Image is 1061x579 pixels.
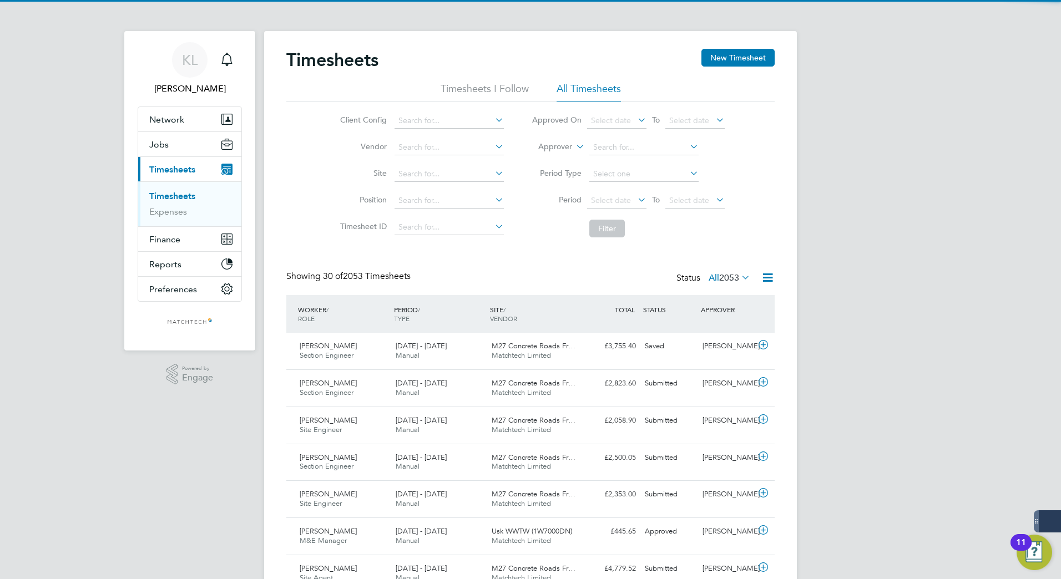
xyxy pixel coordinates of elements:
[300,341,357,351] span: [PERSON_NAME]
[532,115,582,125] label: Approved On
[396,378,447,388] span: [DATE] - [DATE]
[396,341,447,351] span: [DATE] - [DATE]
[138,252,241,276] button: Reports
[698,449,756,467] div: [PERSON_NAME]
[719,272,739,283] span: 2053
[298,314,315,323] span: ROLE
[138,277,241,301] button: Preferences
[300,378,357,388] span: [PERSON_NAME]
[286,271,413,282] div: Showing
[138,157,241,181] button: Timesheets
[698,412,756,430] div: [PERSON_NAME]
[396,461,420,471] span: Manual
[149,206,187,217] a: Expenses
[395,220,504,235] input: Search for...
[300,536,347,545] span: M&E Manager
[640,522,698,541] div: Approved
[503,305,506,314] span: /
[337,221,387,231] label: Timesheet ID
[138,132,241,156] button: Jobs
[640,374,698,393] div: Submitted
[138,227,241,251] button: Finance
[640,337,698,355] div: Saved
[396,499,420,508] span: Manual
[492,388,551,397] span: Matchtech Limited
[698,522,756,541] div: [PERSON_NAME]
[149,191,195,201] a: Timesheets
[492,425,551,434] span: Matchtech Limited
[323,271,343,282] span: 30 of
[300,526,357,536] span: [PERSON_NAME]
[149,139,169,150] span: Jobs
[396,415,447,425] span: [DATE] - [DATE]
[640,560,698,578] div: Submitted
[300,489,357,499] span: [PERSON_NAME]
[323,271,411,282] span: 2053 Timesheets
[182,373,213,383] span: Engage
[326,305,329,314] span: /
[583,412,640,430] div: £2,058.90
[591,195,631,205] span: Select date
[492,563,575,573] span: M27 Concrete Roads Fr…
[709,272,750,283] label: All
[124,31,255,351] nav: Main navigation
[300,415,357,425] span: [PERSON_NAME]
[182,53,198,67] span: KL
[149,284,197,294] span: Preferences
[396,489,447,499] span: [DATE] - [DATE]
[396,388,420,397] span: Manual
[149,114,184,125] span: Network
[701,49,775,67] button: New Timesheet
[676,271,752,286] div: Status
[138,82,242,95] span: Karolina Linda
[300,351,353,360] span: Section Engineer
[300,425,342,434] span: Site Engineer
[138,181,241,226] div: Timesheets
[300,461,353,471] span: Section Engineer
[490,314,517,323] span: VENDOR
[149,234,180,245] span: Finance
[492,536,551,545] span: Matchtech Limited
[492,351,551,360] span: Matchtech Limited
[295,299,391,328] div: WORKER
[149,259,181,270] span: Reports
[583,374,640,393] div: £2,823.60
[395,140,504,155] input: Search for...
[337,115,387,125] label: Client Config
[640,449,698,467] div: Submitted
[300,388,353,397] span: Section Engineer
[698,374,756,393] div: [PERSON_NAME]
[522,141,572,153] label: Approver
[182,364,213,373] span: Powered by
[532,195,582,205] label: Period
[396,425,420,434] span: Manual
[396,536,420,545] span: Manual
[649,113,663,127] span: To
[589,220,625,237] button: Filter
[649,192,663,207] span: To
[441,82,529,102] li: Timesheets I Follow
[337,195,387,205] label: Position
[669,115,709,125] span: Select date
[138,107,241,131] button: Network
[492,415,575,425] span: M27 Concrete Roads Fr…
[583,449,640,467] div: £2,500.05
[138,42,242,95] a: KL[PERSON_NAME]
[492,378,575,388] span: M27 Concrete Roads Fr…
[337,168,387,178] label: Site
[166,364,214,385] a: Powered byEngage
[615,305,635,314] span: TOTAL
[640,412,698,430] div: Submitted
[492,499,551,508] span: Matchtech Limited
[583,522,640,541] div: £445.65
[698,485,756,504] div: [PERSON_NAME]
[492,526,572,536] span: Usk WWTW (1W7000DN)
[589,140,699,155] input: Search for...
[149,164,195,175] span: Timesheets
[396,453,447,462] span: [DATE] - [DATE]
[487,299,583,328] div: SITE
[167,313,213,331] img: matchtech-logo-retina.png
[583,485,640,504] div: £2,353.00
[1016,542,1026,557] div: 11
[396,526,447,536] span: [DATE] - [DATE]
